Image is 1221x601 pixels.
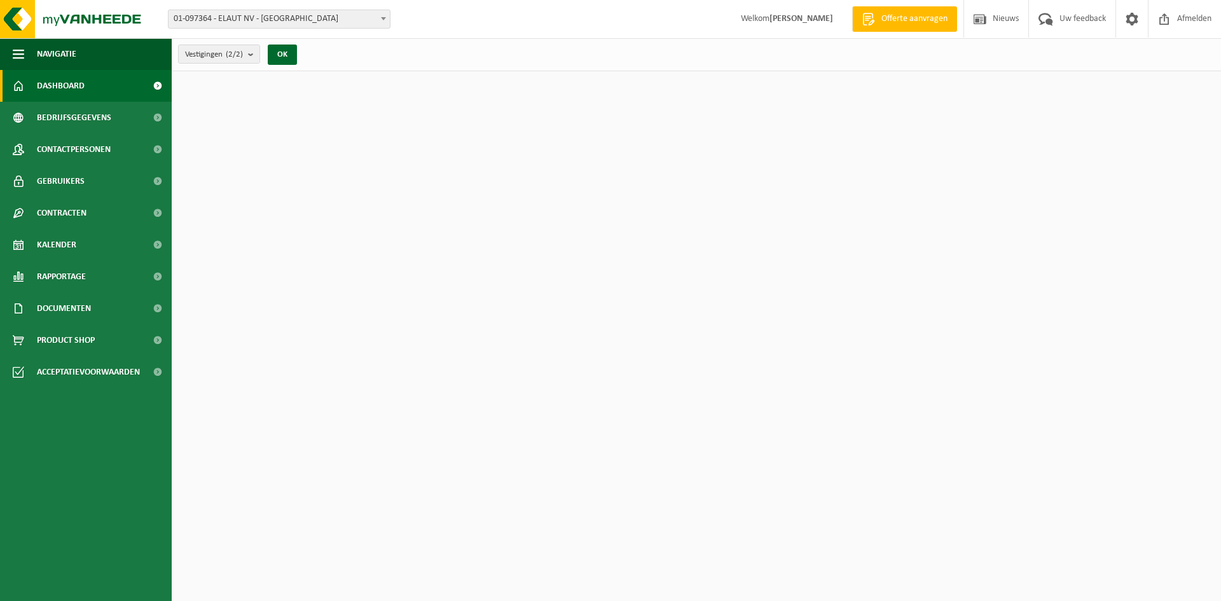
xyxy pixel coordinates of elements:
span: Contracten [37,197,86,229]
span: Kalender [37,229,76,261]
span: Offerte aanvragen [878,13,951,25]
span: Gebruikers [37,165,85,197]
span: 01-097364 - ELAUT NV - SINT-NIKLAAS [169,10,390,28]
span: Acceptatievoorwaarden [37,356,140,388]
span: Rapportage [37,261,86,293]
span: Documenten [37,293,91,324]
span: Vestigingen [185,45,243,64]
span: Dashboard [37,70,85,102]
span: Navigatie [37,38,76,70]
span: Bedrijfsgegevens [37,102,111,134]
button: OK [268,45,297,65]
button: Vestigingen(2/2) [178,45,260,64]
span: 01-097364 - ELAUT NV - SINT-NIKLAAS [168,10,390,29]
span: Product Shop [37,324,95,356]
count: (2/2) [226,50,243,59]
strong: [PERSON_NAME] [769,14,833,24]
span: Contactpersonen [37,134,111,165]
a: Offerte aanvragen [852,6,957,32]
